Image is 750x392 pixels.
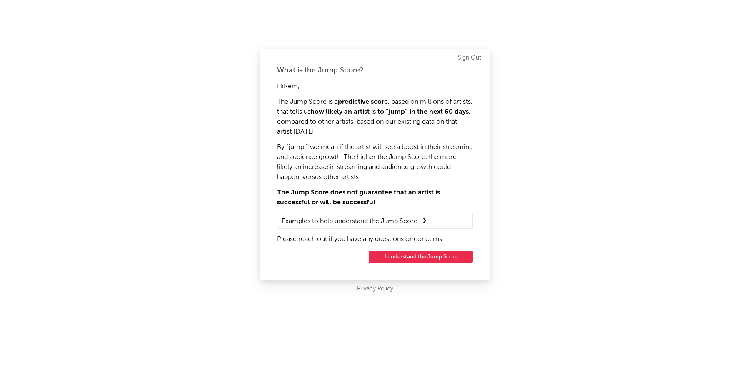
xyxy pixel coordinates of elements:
strong: how likely an artist is to “jump” in the next 60 days [310,109,469,115]
a: Sign Out [458,53,481,63]
p: Hi Rem , [277,82,473,92]
strong: The Jump Score does not guarantee that an artist is successful or will be successful [277,189,440,206]
strong: predictive score [338,99,388,105]
summary: Examples to help understand the Jump Score [282,216,468,226]
p: The Jump Score is a , based on millions of artists, that tells us , compared to other artists, ba... [277,97,473,137]
a: Privacy Policy [357,284,393,294]
p: By “jump,” we mean if the artist will see a boost in their streaming and audience growth. The hig... [277,142,473,182]
div: What is the Jump Score? [277,65,473,75]
button: I understand the Jump Score [369,251,473,263]
p: Please reach out if you have any questions or concerns. [277,234,473,244]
